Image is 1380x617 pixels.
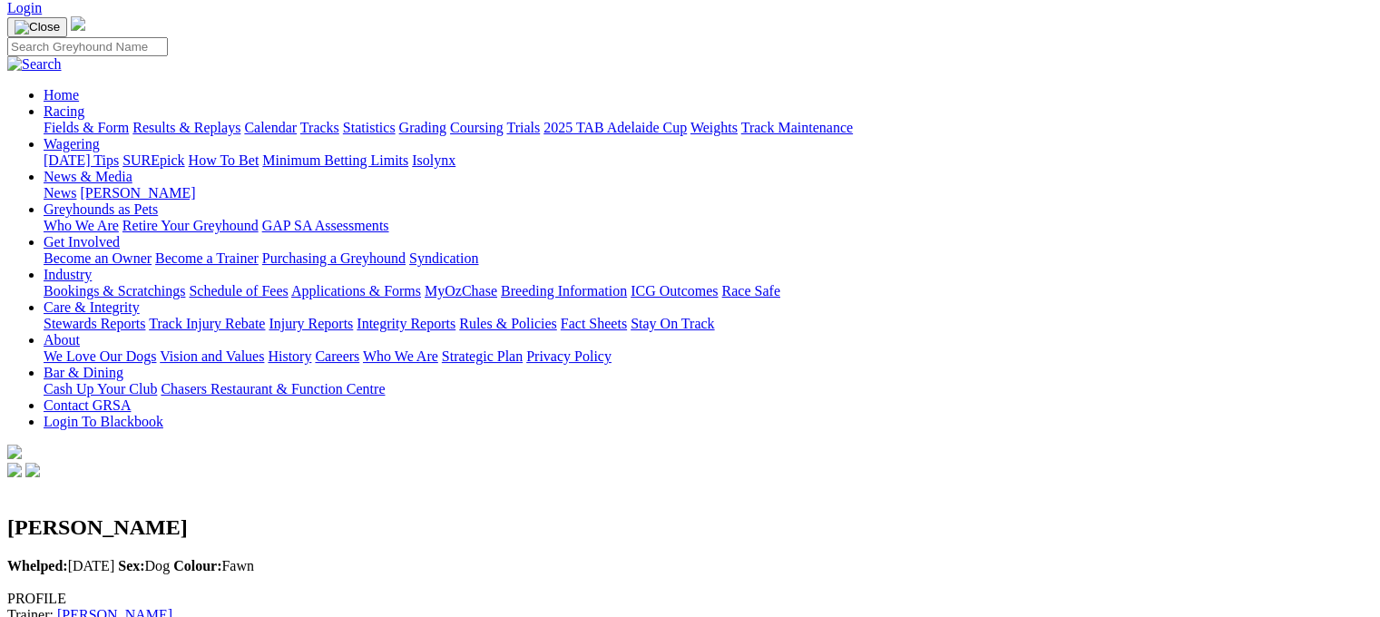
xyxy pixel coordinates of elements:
a: SUREpick [122,152,184,168]
div: News & Media [44,185,1373,201]
a: Careers [315,348,359,364]
a: Race Safe [721,283,779,299]
a: Who We Are [44,218,119,233]
span: [DATE] [7,558,114,573]
img: twitter.svg [25,463,40,477]
a: Retire Your Greyhound [122,218,259,233]
a: Weights [690,120,738,135]
a: Coursing [450,120,504,135]
a: Trials [506,120,540,135]
a: Fields & Form [44,120,129,135]
a: Stewards Reports [44,316,145,331]
div: Industry [44,283,1373,299]
div: Get Involved [44,250,1373,267]
a: About [44,332,80,348]
a: News [44,185,76,201]
a: Track Injury Rebate [149,316,265,331]
a: Minimum Betting Limits [262,152,408,168]
a: Care & Integrity [44,299,140,315]
a: Schedule of Fees [189,283,288,299]
div: Greyhounds as Pets [44,218,1373,234]
span: Fawn [173,558,254,573]
a: Integrity Reports [357,316,455,331]
a: MyOzChase [425,283,497,299]
a: We Love Our Dogs [44,348,156,364]
a: Calendar [244,120,297,135]
img: logo-grsa-white.png [71,16,85,31]
b: Colour: [173,558,221,573]
a: Isolynx [412,152,455,168]
a: 2025 TAB Adelaide Cup [543,120,687,135]
a: Bar & Dining [44,365,123,380]
input: Search [7,37,168,56]
a: Applications & Forms [291,283,421,299]
button: Toggle navigation [7,17,67,37]
div: PROFILE [7,591,1373,607]
a: Home [44,87,79,103]
span: Dog [118,558,170,573]
a: GAP SA Assessments [262,218,389,233]
a: Purchasing a Greyhound [262,250,406,266]
b: Whelped: [7,558,68,573]
a: Contact GRSA [44,397,131,413]
a: Breeding Information [501,283,627,299]
a: Vision and Values [160,348,264,364]
img: logo-grsa-white.png [7,445,22,459]
div: Wagering [44,152,1373,169]
a: Industry [44,267,92,282]
b: Sex: [118,558,144,573]
a: Bookings & Scratchings [44,283,185,299]
a: Grading [399,120,446,135]
a: Tracks [300,120,339,135]
a: Who We Are [363,348,438,364]
a: Racing [44,103,84,119]
a: How To Bet [189,152,259,168]
img: Close [15,20,60,34]
a: News & Media [44,169,132,184]
a: Greyhounds as Pets [44,201,158,217]
div: Racing [44,120,1373,136]
a: Login To Blackbook [44,414,163,429]
a: History [268,348,311,364]
a: Track Maintenance [741,120,853,135]
a: Rules & Policies [459,316,557,331]
a: Cash Up Your Club [44,381,157,397]
a: Stay On Track [631,316,714,331]
a: Statistics [343,120,396,135]
a: Privacy Policy [526,348,612,364]
img: facebook.svg [7,463,22,477]
a: Fact Sheets [561,316,627,331]
a: ICG Outcomes [631,283,718,299]
img: Search [7,56,62,73]
a: [PERSON_NAME] [80,185,195,201]
a: [DATE] Tips [44,152,119,168]
a: Become an Owner [44,250,152,266]
div: Bar & Dining [44,381,1373,397]
a: Strategic Plan [442,348,523,364]
h2: [PERSON_NAME] [7,515,1373,540]
a: Results & Replays [132,120,240,135]
a: Wagering [44,136,100,152]
div: About [44,348,1373,365]
div: Care & Integrity [44,316,1373,332]
a: Injury Reports [269,316,353,331]
a: Chasers Restaurant & Function Centre [161,381,385,397]
a: Syndication [409,250,478,266]
a: Become a Trainer [155,250,259,266]
a: Get Involved [44,234,120,250]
